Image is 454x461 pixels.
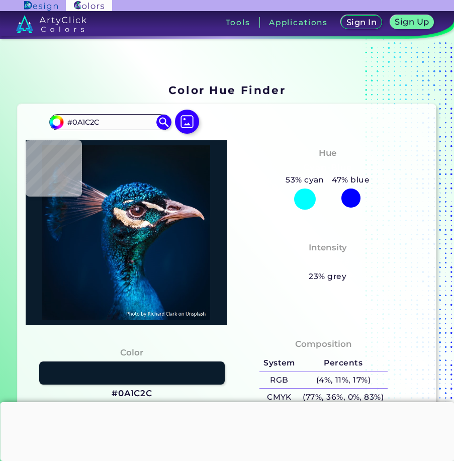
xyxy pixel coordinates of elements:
[175,110,199,134] img: icon picture
[112,388,152,400] h3: #0A1C2C
[269,19,328,26] h3: Applications
[309,240,347,255] h4: Intensity
[299,355,388,372] h5: Percents
[16,15,87,33] img: logo_artyclick_colors_white.svg
[168,82,286,98] h1: Color Hue Finder
[282,173,328,187] h5: 53% cyan
[259,355,299,372] h5: System
[295,337,352,351] h4: Composition
[31,145,222,320] img: img_pavlin.jpg
[299,162,356,174] h3: Cyan-Blue
[259,389,299,405] h5: CMYK
[24,1,58,11] img: ArtyClick Design logo
[120,345,143,360] h4: Color
[259,372,299,389] h5: RGB
[63,115,157,129] input: type color..
[392,16,432,29] a: Sign Up
[347,19,375,26] h5: Sign In
[226,19,250,26] h3: Tools
[343,16,381,29] a: Sign In
[156,115,171,130] img: icon search
[396,18,428,26] h5: Sign Up
[319,146,336,160] h4: Hue
[299,389,388,405] h5: (77%, 36%, 0%, 83%)
[301,256,354,268] h3: Moderate
[328,173,374,187] h5: 47% blue
[309,270,346,283] h5: 23% grey
[299,372,388,389] h5: (4%, 11%, 17%)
